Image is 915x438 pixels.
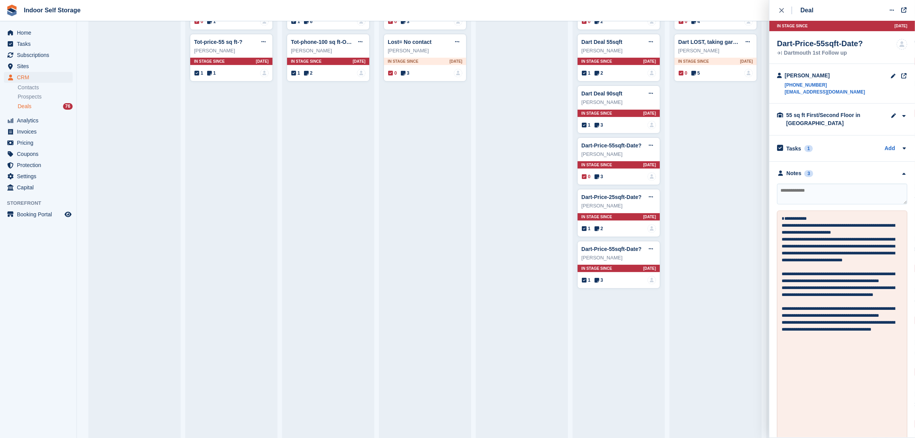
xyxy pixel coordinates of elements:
div: [PERSON_NAME] [581,99,656,106]
div: Dartmouth 1st Follow up [777,50,863,56]
span: In stage since [388,59,418,64]
img: deal-assignee-blank [454,69,462,77]
img: deal-assignee-blank [897,39,907,50]
span: 1 [207,18,216,25]
span: 3 [595,122,603,129]
a: menu [4,171,73,182]
a: deal-assignee-blank [260,69,269,77]
span: In stage since [581,110,612,116]
span: 6 [304,18,313,25]
img: deal-assignee-blank [648,17,656,26]
span: In stage since [581,59,612,64]
span: 3 [401,70,410,77]
h2: Tasks [786,145,801,152]
a: Dart-Price-55sqft-Date? [581,142,641,149]
span: Tasks [17,38,63,49]
a: menu [4,182,73,193]
span: 1 [194,70,203,77]
img: deal-assignee-blank [744,17,753,26]
a: deal-assignee-blank [648,224,656,233]
a: Tot-phone-100 sq ft-October? [291,39,366,45]
a: Preview store [63,210,73,219]
span: 1 [582,277,591,284]
span: 2 [595,18,603,25]
div: [PERSON_NAME] [785,72,865,80]
a: Prospects [18,93,73,101]
span: Pricing [17,137,63,148]
img: deal-assignee-blank [454,17,462,26]
span: Subscriptions [17,50,63,60]
span: Storefront [7,199,76,207]
span: Capital [17,182,63,193]
a: menu [4,72,73,83]
span: [DATE] [256,59,269,64]
div: Notes [787,169,802,177]
span: 1 [582,70,591,77]
span: 1 [582,225,591,232]
span: 3 [401,18,410,25]
span: 4 [691,18,700,25]
span: Coupons [17,149,63,159]
img: deal-assignee-blank [357,69,365,77]
span: In stage since [581,162,612,168]
span: [DATE] [895,23,907,29]
span: [DATE] [643,110,656,116]
span: 2 [595,70,603,77]
a: menu [4,137,73,148]
span: Settings [17,171,63,182]
span: 2 [595,225,603,232]
a: Dart-Price-55sqft-Date? [581,246,641,252]
a: deal-assignee-blank [648,276,656,284]
div: [PERSON_NAME] [581,47,656,55]
span: 1 [291,18,300,25]
a: menu [4,115,73,126]
a: Dart Deal 55sqft [581,39,623,45]
a: Indoor Self Storage [21,4,84,17]
a: Add [885,144,895,153]
span: [DATE] [643,214,656,220]
span: 2 [304,70,313,77]
span: [DATE] [643,266,656,271]
span: CRM [17,72,63,83]
a: Tot-price-55 sq ft-? [194,39,242,45]
span: 0 [582,18,591,25]
img: deal-assignee-blank [744,69,753,77]
img: deal-assignee-blank [648,69,656,77]
a: menu [4,38,73,49]
span: Home [17,27,63,38]
a: menu [4,160,73,171]
span: 0 [388,18,397,25]
img: deal-assignee-blank [260,17,269,26]
span: [DATE] [643,59,656,64]
span: 0 [582,173,591,180]
a: Dart-Price-25sqft-Date? [581,194,641,200]
div: 55 sq ft First/Second Floor in [GEOGRAPHIC_DATA] [786,111,863,127]
span: 0 [679,70,687,77]
span: 5 [691,70,700,77]
span: In stage since [581,266,612,271]
div: Dart-Price-55sqft-Date? [777,39,863,48]
a: Deals 76 [18,102,73,110]
span: Sites [17,61,63,72]
span: In stage since [581,214,612,220]
span: Prospects [18,93,42,100]
span: Deals [18,103,32,110]
div: [PERSON_NAME] [581,150,656,158]
a: Dart Deal 90sqft [581,90,623,97]
span: Invoices [17,126,63,137]
div: [PERSON_NAME] [194,47,269,55]
span: [DATE] [353,59,365,64]
a: Lost= No contact [388,39,432,45]
div: 3 [804,170,813,177]
span: 0 [388,70,397,77]
span: [DATE] [740,59,753,64]
img: deal-assignee-blank [648,172,656,181]
span: In stage since [194,59,225,64]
